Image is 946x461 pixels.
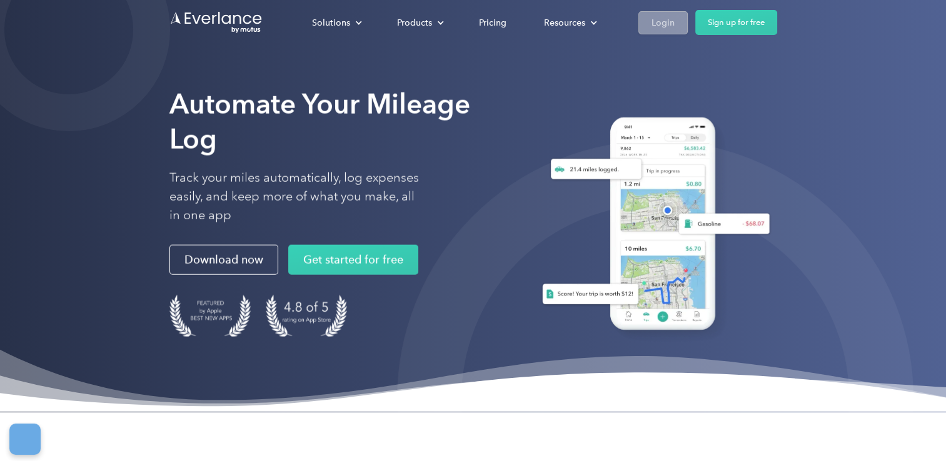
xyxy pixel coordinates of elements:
[266,295,347,337] img: 4.9 out of 5 stars on the app store
[466,12,519,34] a: Pricing
[652,15,675,31] div: Login
[312,15,350,31] div: Solutions
[638,11,688,34] a: Login
[169,87,470,156] strong: Automate Your Mileage Log
[479,15,506,31] div: Pricing
[169,11,263,34] a: Go to homepage
[169,169,420,225] p: Track your miles automatically, log expenses easily, and keep more of what you make, all in one app
[544,15,585,31] div: Resources
[397,15,432,31] div: Products
[299,12,372,34] div: Solutions
[531,12,607,34] div: Resources
[288,245,418,275] a: Get started for free
[9,424,41,455] button: Cookies Settings
[169,245,278,275] a: Download now
[169,295,251,337] img: Badge for Featured by Apple Best New Apps
[385,12,454,34] div: Products
[527,107,777,344] img: Everlance, mileage tracker app, expense tracking app
[695,10,777,35] a: Sign up for free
